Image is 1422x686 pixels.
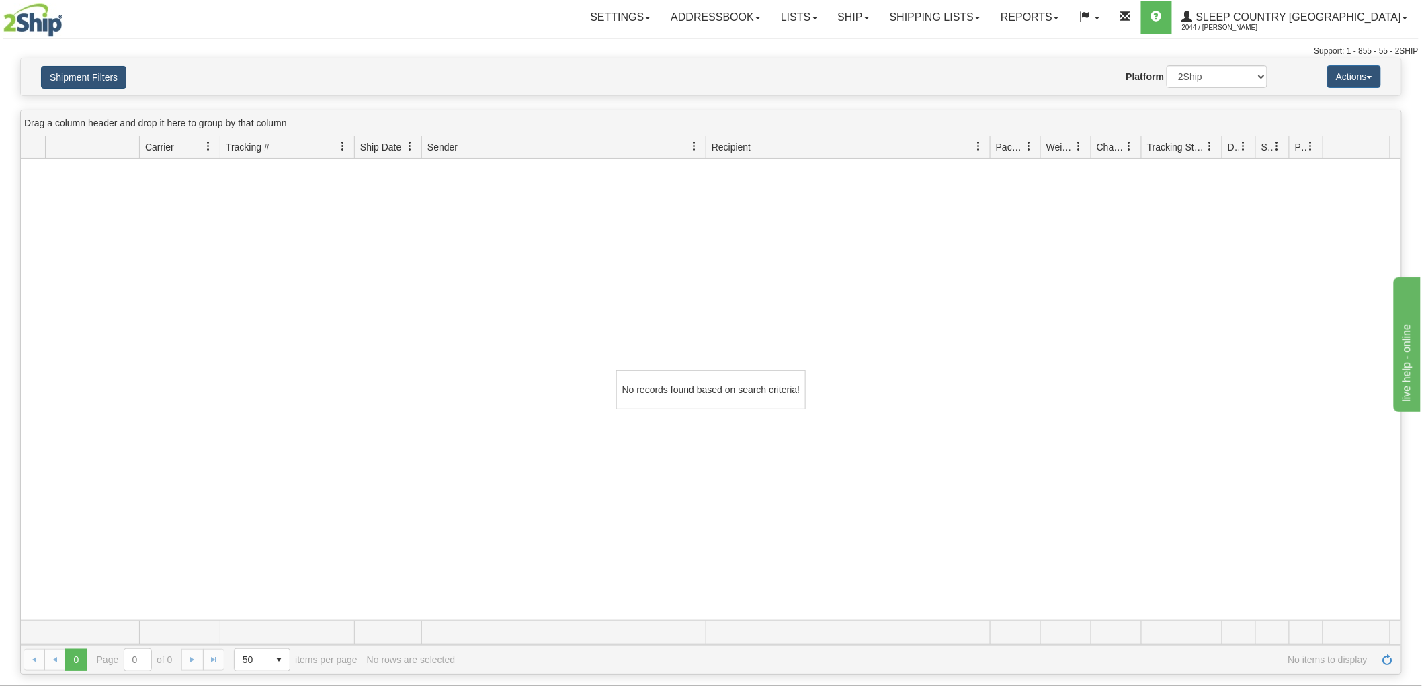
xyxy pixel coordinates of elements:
[991,1,1069,34] a: Reports
[1172,1,1418,34] a: Sleep Country [GEOGRAPHIC_DATA] 2044 / [PERSON_NAME]
[880,1,991,34] a: Shipping lists
[145,140,174,154] span: Carrier
[1182,21,1283,34] span: 2044 / [PERSON_NAME]
[226,140,269,154] span: Tracking #
[1118,135,1141,158] a: Charge filter column settings
[234,648,358,671] span: items per page
[1017,135,1040,158] a: Packages filter column settings
[683,135,706,158] a: Sender filter column settings
[1193,11,1401,23] span: Sleep Country [GEOGRAPHIC_DATA]
[996,140,1024,154] span: Packages
[967,135,990,158] a: Recipient filter column settings
[1327,65,1381,88] button: Actions
[580,1,661,34] a: Settings
[197,135,220,158] a: Carrier filter column settings
[1232,135,1255,158] a: Delivery Status filter column settings
[1126,70,1165,83] label: Platform
[427,140,458,154] span: Sender
[3,46,1419,57] div: Support: 1 - 855 - 55 - 2SHIP
[399,135,421,158] a: Ship Date filter column settings
[1266,135,1289,158] a: Shipment Issues filter column settings
[367,654,456,665] div: No rows are selected
[360,140,401,154] span: Ship Date
[1097,140,1125,154] span: Charge
[268,649,290,671] span: select
[712,140,751,154] span: Recipient
[1295,140,1306,154] span: Pickup Status
[616,370,806,409] div: No records found based on search criteria!
[10,8,124,24] div: live help - online
[1300,135,1323,158] a: Pickup Status filter column settings
[828,1,880,34] a: Ship
[3,3,62,37] img: logo2044.jpg
[464,654,1368,665] span: No items to display
[1377,649,1398,671] a: Refresh
[1147,140,1206,154] span: Tracking Status
[1046,140,1075,154] span: Weight
[1199,135,1222,158] a: Tracking Status filter column settings
[1391,274,1421,411] iframe: chat widget
[243,653,260,667] span: 50
[65,649,87,671] span: Page 0
[97,648,173,671] span: Page of 0
[1228,140,1239,154] span: Delivery Status
[1068,135,1091,158] a: Weight filter column settings
[234,648,290,671] span: Page sizes drop down
[41,66,126,89] button: Shipment Filters
[21,110,1401,136] div: grid grouping header
[771,1,827,34] a: Lists
[331,135,354,158] a: Tracking # filter column settings
[1261,140,1273,154] span: Shipment Issues
[661,1,771,34] a: Addressbook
